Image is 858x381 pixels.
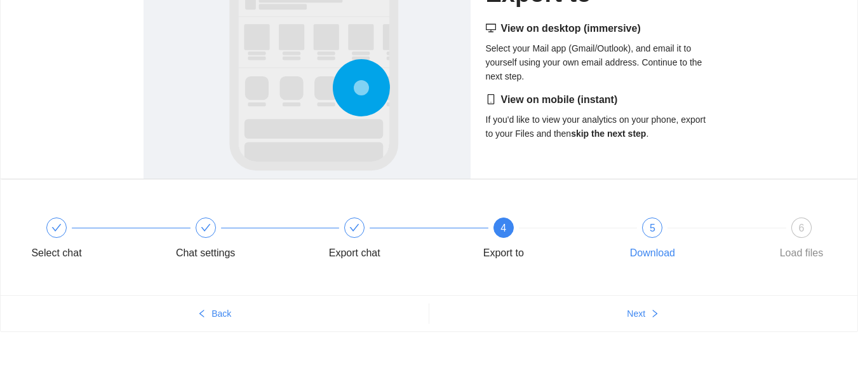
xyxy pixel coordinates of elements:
[500,223,506,233] span: 4
[650,309,659,319] span: right
[486,21,715,83] div: Select your Mail app (Gmail/Outlook), and email it to yourself using your own email address. Cont...
[486,21,715,36] h5: View on desktop (immersive)
[615,218,765,263] div: 5Download
[483,243,524,263] div: Export to
[198,309,206,319] span: left
[627,307,645,321] span: Next
[486,94,496,104] span: mobile
[349,223,359,233] span: check
[329,243,380,263] div: Export chat
[486,23,496,33] span: desktop
[486,92,715,141] div: If you'd like to view your analytics on your phone, export to your Files and then .
[571,128,646,139] strong: skip the next step
[211,307,231,321] span: Back
[318,218,467,263] div: Export chat
[51,223,62,233] span: check
[780,243,824,263] div: Load files
[486,92,715,107] h5: View on mobile (instant)
[467,218,616,263] div: 4Export to
[31,243,81,263] div: Select chat
[169,218,318,263] div: Chat settings
[176,243,235,263] div: Chat settings
[1,303,429,324] button: leftBack
[20,218,169,263] div: Select chat
[429,303,858,324] button: Nextright
[630,243,675,263] div: Download
[799,223,805,233] span: 6
[765,218,838,263] div: 6Load files
[201,223,211,233] span: check
[650,223,655,233] span: 5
